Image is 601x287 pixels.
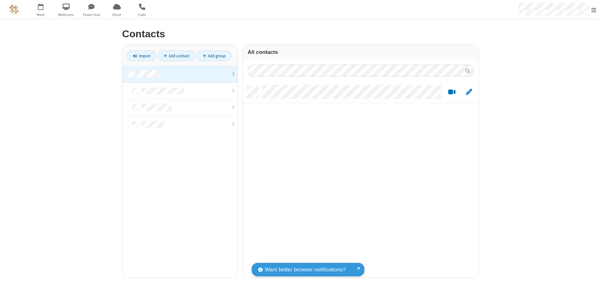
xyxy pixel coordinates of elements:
a: Add contact [158,50,196,61]
div: grid [243,81,479,277]
span: Want better browser notifications? [265,266,346,274]
span: Webinars [54,12,78,18]
span: Drive [105,12,129,18]
a: Add group [197,50,232,61]
iframe: Chat [585,271,596,283]
button: Start a video meeting [446,88,458,96]
h2: Contacts [122,29,479,39]
button: Edit [463,88,475,96]
a: Import [127,50,157,61]
span: Calls [131,12,154,18]
span: Meet [29,12,53,18]
span: Team Chat [80,12,103,18]
h3: All contacts [248,49,474,55]
img: QA Selenium DO NOT DELETE OR CHANGE [9,5,19,14]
